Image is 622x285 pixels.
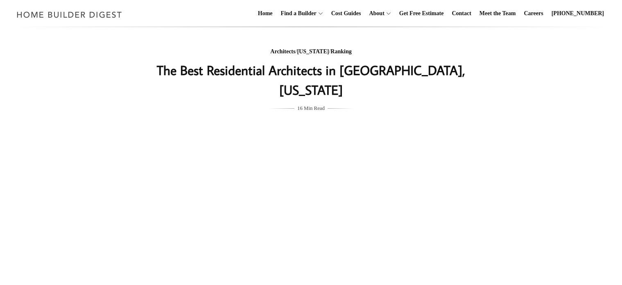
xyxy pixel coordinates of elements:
a: Get Free Estimate [396,0,447,27]
a: [PHONE_NUMBER] [548,0,607,27]
a: Careers [521,0,547,27]
a: Meet the Team [476,0,519,27]
a: Find a Builder [278,0,317,27]
a: Architects [270,48,295,55]
div: / / [148,47,475,57]
a: [US_STATE] [297,48,329,55]
a: Contact [448,0,474,27]
a: Home [255,0,276,27]
a: Ranking [330,48,351,55]
h1: The Best Residential Architects in [GEOGRAPHIC_DATA], [US_STATE] [148,60,475,100]
a: About [366,0,384,27]
span: 16 Min Read [297,104,325,113]
a: Cost Guides [328,0,364,27]
img: Home Builder Digest [13,7,126,23]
